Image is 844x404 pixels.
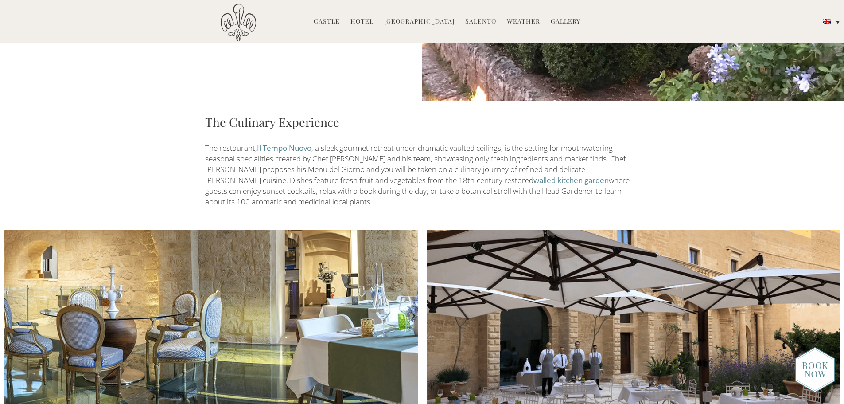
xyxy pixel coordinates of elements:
[551,17,580,27] a: Gallery
[384,17,455,27] a: [GEOGRAPHIC_DATA]
[314,17,340,27] a: Castle
[533,175,609,185] a: walled kitchen garden
[257,143,311,153] a: Il Tempo Nuovo
[823,19,831,24] img: English
[205,113,639,131] h3: The Culinary Experience
[507,17,540,27] a: Weather
[205,143,639,208] p: The restaurant, , a sleek gourmet retreat under dramatic vaulted ceilings, is the setting for mou...
[350,17,373,27] a: Hotel
[221,4,256,41] img: Castello di Ugento
[795,347,835,393] img: new-booknow.png
[465,17,496,27] a: Salento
